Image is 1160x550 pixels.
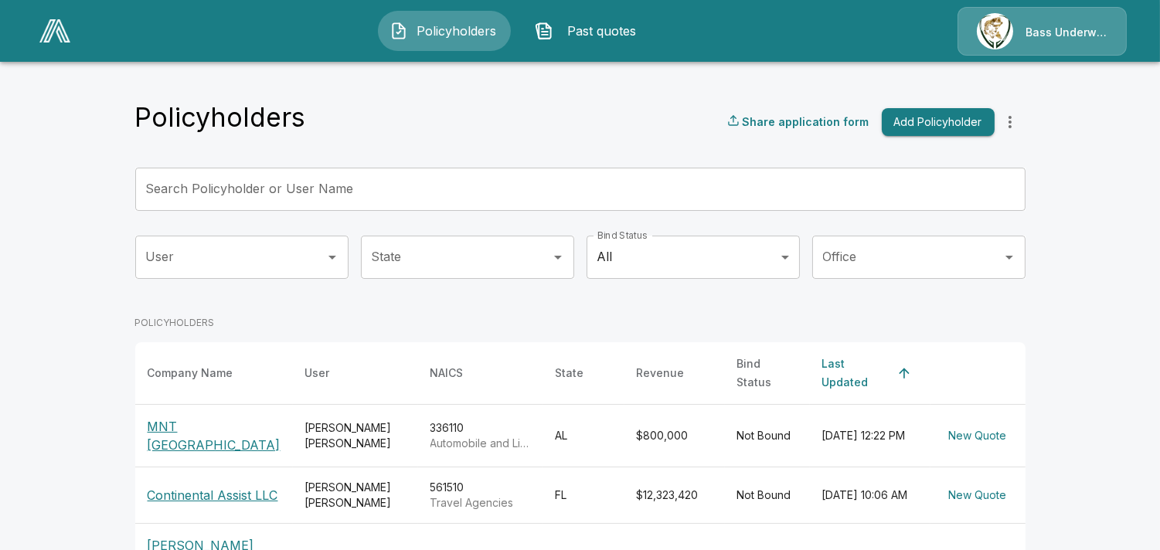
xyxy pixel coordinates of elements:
td: $800,000 [624,404,725,467]
button: New Quote [943,481,1013,510]
button: New Quote [943,422,1013,450]
h4: Policyholders [135,101,306,134]
td: Not Bound [725,467,810,523]
td: AL [543,404,624,467]
img: Past quotes Icon [535,22,553,40]
p: Travel Agencies [430,495,531,511]
div: [PERSON_NAME] [PERSON_NAME] [305,420,406,451]
td: $12,323,420 [624,467,725,523]
div: [PERSON_NAME] [PERSON_NAME] [305,480,406,511]
div: Revenue [637,364,685,382]
span: Policyholders [414,22,499,40]
div: User [305,364,330,382]
p: POLICYHOLDERS [135,316,1026,330]
button: Open [998,246,1020,268]
img: AA Logo [39,19,70,42]
p: MNT [GEOGRAPHIC_DATA] [148,417,281,454]
th: Bind Status [725,342,810,405]
td: FL [543,467,624,523]
button: Policyholders IconPolicyholders [378,11,511,51]
button: Add Policyholder [882,108,995,137]
div: State [556,364,584,382]
div: 336110 [430,420,531,451]
td: [DATE] 12:22 PM [810,404,930,467]
div: All [587,236,800,279]
span: Past quotes [560,22,645,40]
button: Open [321,246,343,268]
div: 561510 [430,480,531,511]
p: Bass Underwriters [1026,25,1107,40]
div: NAICS [430,364,464,382]
div: Last Updated [822,355,890,392]
a: Add Policyholder [876,108,995,137]
p: Continental Assist LLC [148,486,281,504]
img: Agency Icon [977,13,1013,49]
div: Company Name [148,364,233,382]
p: Share application form [743,114,869,130]
img: Policyholders Icon [390,22,408,40]
td: Not Bound [725,404,810,467]
label: Bind Status [597,229,648,242]
button: more [995,107,1026,137]
button: Open [547,246,569,268]
td: [DATE] 10:06 AM [810,467,930,523]
button: Past quotes IconPast quotes [523,11,656,51]
a: Agency IconBass Underwriters [958,7,1127,56]
p: Automobile and Light Duty Motor Vehicle Manufacturing [430,436,531,451]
